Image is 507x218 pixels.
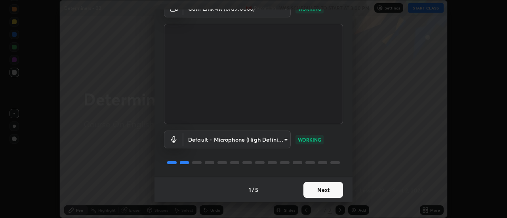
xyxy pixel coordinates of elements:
h4: / [252,186,254,194]
h4: 1 [249,186,251,194]
h4: 5 [255,186,258,194]
p: WORKING [298,136,321,143]
button: Next [303,182,343,198]
div: Cam Link 4K (0fd9:0066) [183,131,291,148]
